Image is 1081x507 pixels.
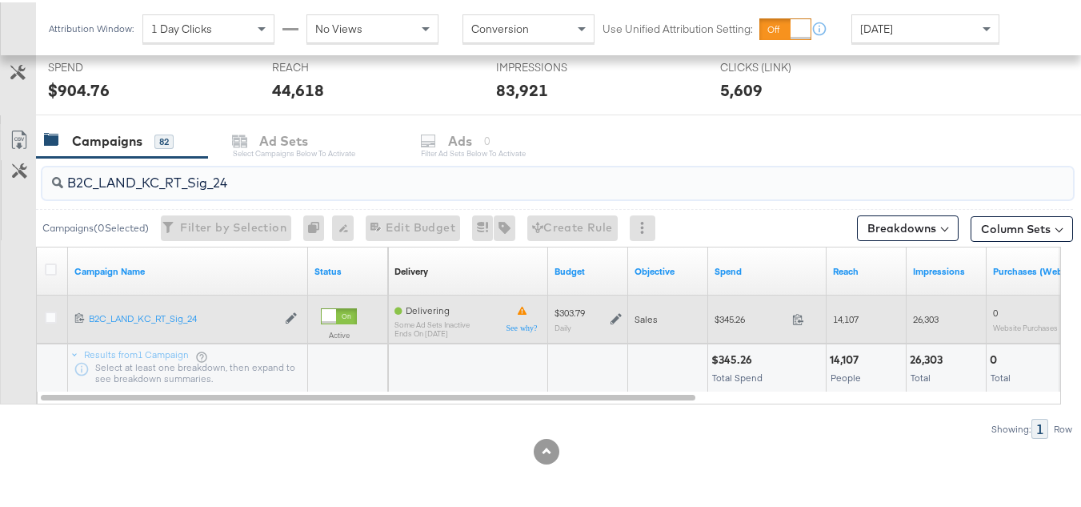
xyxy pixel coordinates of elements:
[833,263,900,276] a: The number of people your ad was served to.
[635,263,702,276] a: Your campaign's objective.
[394,318,470,327] sub: Some Ad Sets Inactive
[635,311,658,323] span: Sales
[860,19,893,34] span: [DATE]
[555,320,571,330] sub: Daily
[63,159,982,190] input: Search Campaigns by Name, ID or Objective
[154,132,174,147] div: 82
[911,369,931,381] span: Total
[48,21,134,32] div: Attribution Window:
[971,214,1073,239] button: Column Sets
[993,320,1058,330] sub: Website Purchases
[496,58,616,73] span: IMPRESSIONS
[910,350,947,365] div: 26,303
[272,58,392,73] span: REACH
[151,19,212,34] span: 1 Day Clicks
[314,263,382,276] a: Shows the current state of your Ad Campaign.
[833,311,859,323] span: 14,107
[720,76,763,99] div: 5,609
[712,369,763,381] span: Total Spend
[321,328,357,338] label: Active
[603,19,753,34] label: Use Unified Attribution Setting:
[993,304,998,316] span: 0
[1031,416,1048,437] div: 1
[991,369,1011,381] span: Total
[394,263,428,276] a: Reflects the ability of your Ad Campaign to achieve delivery based on ad states, schedule and bud...
[913,311,939,323] span: 26,303
[496,76,548,99] div: 83,921
[991,421,1031,433] div: Showing:
[720,58,840,73] span: CLICKS (LINK)
[272,76,324,99] div: 44,618
[715,311,786,323] span: $345.26
[1053,421,1073,433] div: Row
[990,350,1002,365] div: 0
[711,350,757,365] div: $345.26
[42,219,149,233] div: Campaigns ( 0 Selected)
[394,327,470,336] sub: ends on [DATE]
[48,58,168,73] span: SPEND
[555,263,622,276] a: The maximum amount you're willing to spend on your ads, on average each day or over the lifetime ...
[555,304,585,317] div: $303.79
[48,76,110,99] div: $904.76
[394,263,428,276] div: Delivery
[72,130,142,148] div: Campaigns
[315,19,362,34] span: No Views
[830,350,863,365] div: 14,107
[857,213,959,239] button: Breakdowns
[303,213,332,239] div: 0
[74,263,302,276] a: Your campaign name.
[831,369,861,381] span: People
[913,263,980,276] a: The number of times your ad was served. On mobile apps an ad is counted as served the first time ...
[406,302,450,314] span: Delivering
[715,263,820,276] a: The total amount spent to date.
[471,19,529,34] span: Conversion
[89,310,277,324] a: B2C_LAND_KC_RT_Sig_24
